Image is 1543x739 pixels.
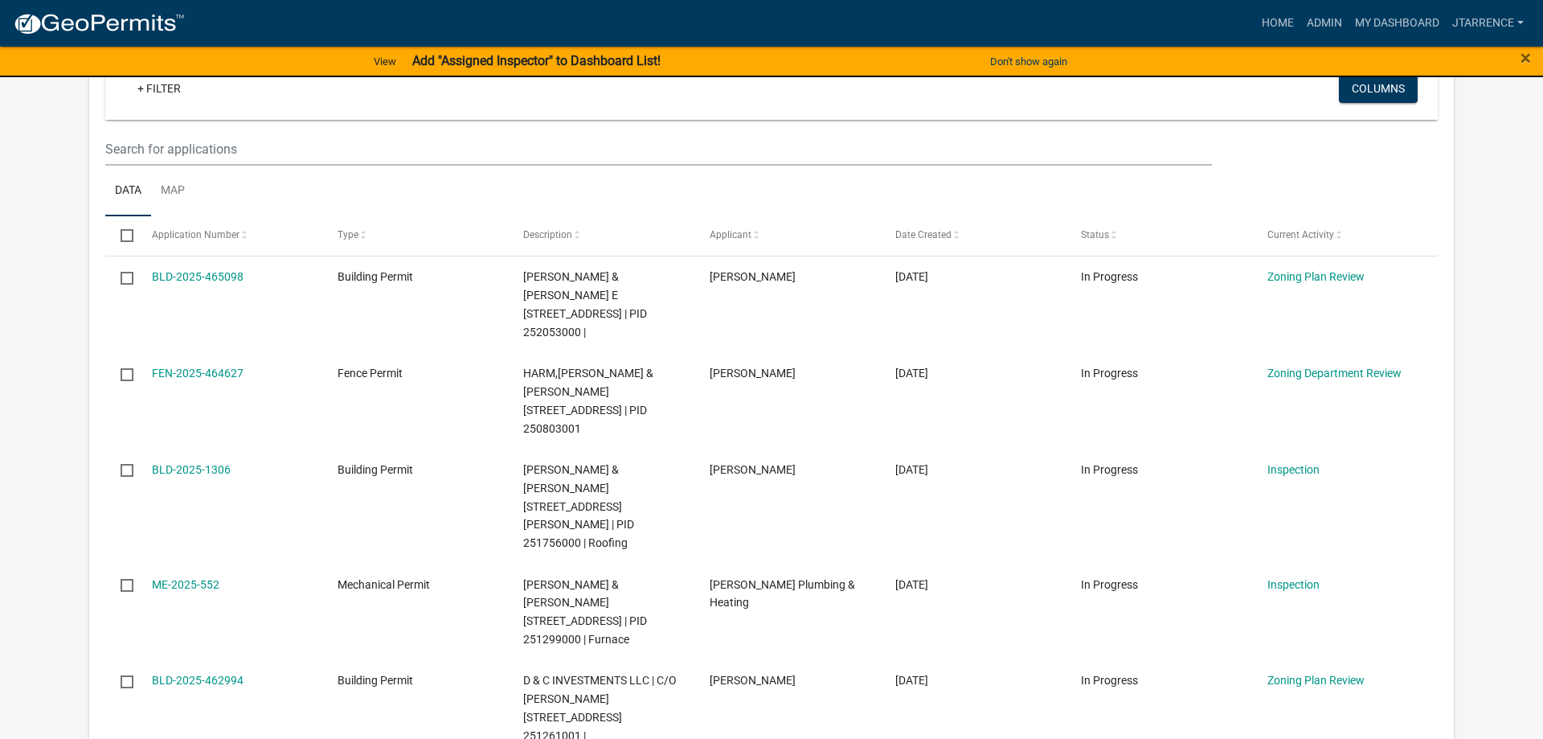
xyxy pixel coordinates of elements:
[338,270,413,283] span: Building Permit
[1267,229,1334,240] span: Current Activity
[152,270,244,283] a: BLD-2025-465098
[1081,674,1138,687] span: In Progress
[1300,8,1349,39] a: Admin
[523,229,572,240] span: Description
[523,578,647,646] span: JOHNSON, DENNIS & DIANE 802 11TH ST S, Houston County | PID 251299000 | Furnace
[523,463,634,549] span: ZIMMERMAN, DAVID & CAROL 1434 CLAUDIA AVE, Houston County | PID 251756000 | Roofing
[1267,367,1402,380] a: Zoning Department Review
[895,270,928,283] span: 08/18/2025
[1267,270,1365,283] a: Zoning Plan Review
[710,463,796,476] span: Connor
[523,367,653,434] span: HARM,BRIAN J & SUZANNE 519 6TH ST S, Houston County | PID 250803001
[710,270,796,283] span: Justin
[508,216,694,255] datatable-header-cell: Description
[1267,578,1320,591] a: Inspection
[984,48,1074,75] button: Don't show again
[1520,47,1531,69] span: ×
[895,367,928,380] span: 08/15/2025
[710,229,751,240] span: Applicant
[151,166,194,217] a: Map
[1349,8,1446,39] a: My Dashboard
[105,133,1212,166] input: Search for applications
[1520,48,1531,68] button: Close
[152,674,244,687] a: BLD-2025-462994
[1267,674,1365,687] a: Zoning Plan Review
[710,674,796,687] span: Brian Swedberg
[1081,270,1138,283] span: In Progress
[1081,229,1109,240] span: Status
[152,463,231,476] a: BLD-2025-1306
[1066,216,1251,255] datatable-header-cell: Status
[136,216,321,255] datatable-header-cell: Application Number
[125,74,194,103] a: + Filter
[895,578,928,591] span: 08/14/2025
[152,229,239,240] span: Application Number
[338,674,413,687] span: Building Permit
[1252,216,1438,255] datatable-header-cell: Current Activity
[1081,463,1138,476] span: In Progress
[880,216,1066,255] datatable-header-cell: Date Created
[152,578,219,591] a: ME-2025-552
[338,463,413,476] span: Building Permit
[1446,8,1530,39] a: jtarrence
[1339,74,1418,103] button: Columns
[1081,367,1138,380] span: In Progress
[412,53,661,68] strong: Add "Assigned Inspector" to Dashboard List!
[1081,578,1138,591] span: In Progress
[338,578,430,591] span: Mechanical Permit
[895,229,952,240] span: Date Created
[338,229,358,240] span: Type
[895,463,928,476] span: 08/15/2025
[895,674,928,687] span: 08/12/2025
[322,216,508,255] datatable-header-cell: Type
[105,166,151,217] a: Data
[1255,8,1300,39] a: Home
[523,270,647,338] span: GARVES,MATTHEW J & LAURA E 909 CORTLAND LN, Houston County | PID 252053000 |
[105,216,136,255] datatable-header-cell: Select
[152,367,244,380] a: FEN-2025-464627
[710,367,796,380] span: Brian Harm
[710,578,855,610] span: Niebuhr Plumbing & Heating
[1267,463,1320,476] a: Inspection
[694,216,880,255] datatable-header-cell: Applicant
[338,367,403,380] span: Fence Permit
[367,48,403,75] a: View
